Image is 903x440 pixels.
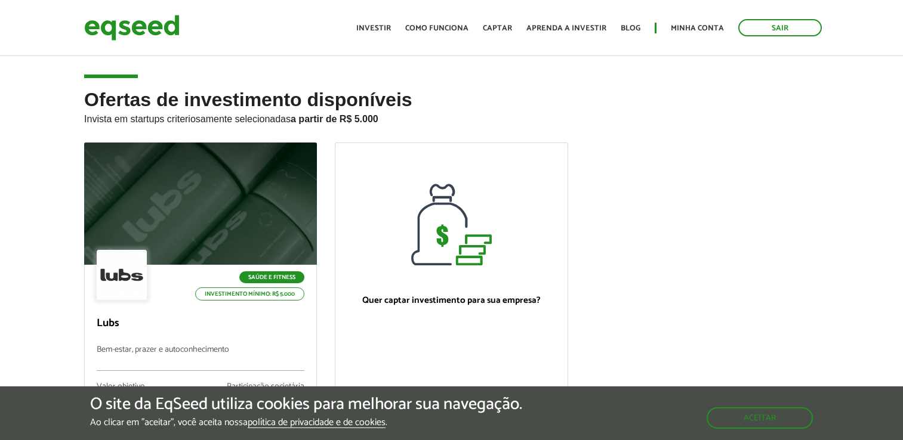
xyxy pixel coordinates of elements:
a: política de privacidade e de cookies [248,418,386,428]
a: Investir [356,24,391,32]
p: Ao clicar em "aceitar", você aceita nossa . [90,417,522,428]
p: Lubs [97,317,304,330]
p: Investimento mínimo: R$ 5.000 [195,287,304,300]
a: Sair [738,19,822,36]
strong: a partir de R$ 5.000 [291,114,378,124]
div: Valor objetivo [97,383,152,391]
a: Minha conta [671,24,724,32]
a: Captar [483,24,512,32]
a: Aprenda a investir [526,24,606,32]
p: Bem-estar, prazer e autoconhecimento [97,345,304,371]
button: Aceitar [707,407,813,429]
div: Participação societária [227,383,304,391]
h2: Ofertas de investimento disponíveis [84,89,819,142]
h5: O site da EqSeed utiliza cookies para melhorar sua navegação. [90,395,522,414]
p: Saúde e Fitness [239,271,304,283]
img: EqSeed [84,12,180,44]
a: Como funciona [405,24,469,32]
a: Blog [621,24,640,32]
p: Invista em startups criteriosamente selecionadas [84,110,819,125]
p: Quer captar investimento para sua empresa? [347,295,555,306]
